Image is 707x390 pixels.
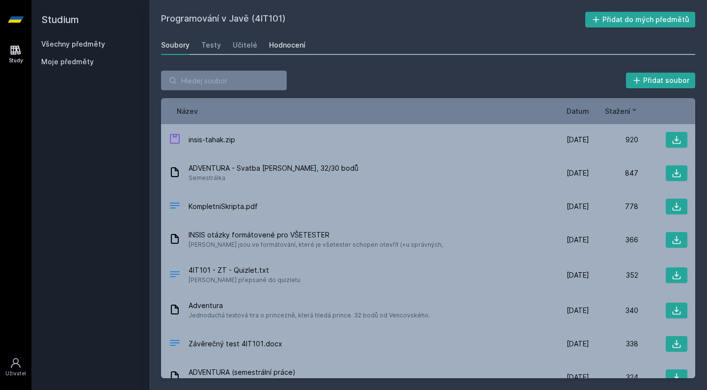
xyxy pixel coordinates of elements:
div: ZIP [169,133,181,147]
div: Soubory [161,40,190,50]
span: [DATE] [567,168,589,178]
span: INSIS otázky formátovené pro VŠETESTER [189,230,443,240]
span: Závěrečný test 4IT101.docx [189,339,282,349]
span: [DATE] [567,202,589,211]
div: Testy [201,40,221,50]
div: 778 [589,202,638,211]
span: Stažení [605,106,630,116]
span: 4IT101 - ZT - Quizlet.txt [189,265,300,275]
span: Téma: AMNÉZIE. U ing. Vencovského plný počet bodů + body navíc. [189,377,383,387]
div: Study [9,57,23,64]
a: Study [2,39,29,69]
span: Adventura [189,301,430,311]
button: Stažení [605,106,638,116]
div: PDF [169,200,181,214]
a: Soubory [161,35,190,55]
span: [DATE] [567,235,589,245]
div: Uživatel [5,370,26,377]
a: Testy [201,35,221,55]
span: [DATE] [567,372,589,382]
div: DOCX [169,337,181,351]
span: insis-tahak.zip [189,135,235,145]
span: Semestrálka [189,173,358,183]
span: ADVENTURA - Svatba [PERSON_NAME], 32/30 bodů [189,163,358,173]
div: 920 [589,135,638,145]
div: 340 [589,306,638,315]
div: Hodnocení [269,40,305,50]
a: Uživatel [2,352,29,382]
span: [DATE] [567,135,589,145]
button: Přidat do mých předmětů [585,12,696,27]
span: Jednoduchá textová hra o princezně, která hledá prince. 32 bodů od Vencovského. [189,311,430,320]
a: Všechny předměty [41,40,105,48]
div: 366 [589,235,638,245]
span: KompletniSkripta.pdf [189,202,258,211]
button: Datum [567,106,589,116]
button: Název [177,106,198,116]
div: Učitelé [233,40,257,50]
div: 352 [589,270,638,280]
h2: Programování v Javě (4IT101) [161,12,585,27]
span: [DATE] [567,339,589,349]
span: [DATE] [567,306,589,315]
div: TXT [169,268,181,283]
div: 847 [589,168,638,178]
a: Učitelé [233,35,257,55]
span: [DATE] [567,270,589,280]
span: ADVENTURA (semestrální práce) [189,367,383,377]
div: 338 [589,339,638,349]
div: 324 [589,372,638,382]
input: Hledej soubor [161,71,287,90]
a: Hodnocení [269,35,305,55]
span: [PERSON_NAME] přepsané do quizletu [189,275,300,285]
button: Přidat soubor [626,73,696,88]
span: Moje předměty [41,57,94,67]
span: [PERSON_NAME] jsou ve formátování, které je všetester schopen otevřít (+u správných, [189,240,443,250]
